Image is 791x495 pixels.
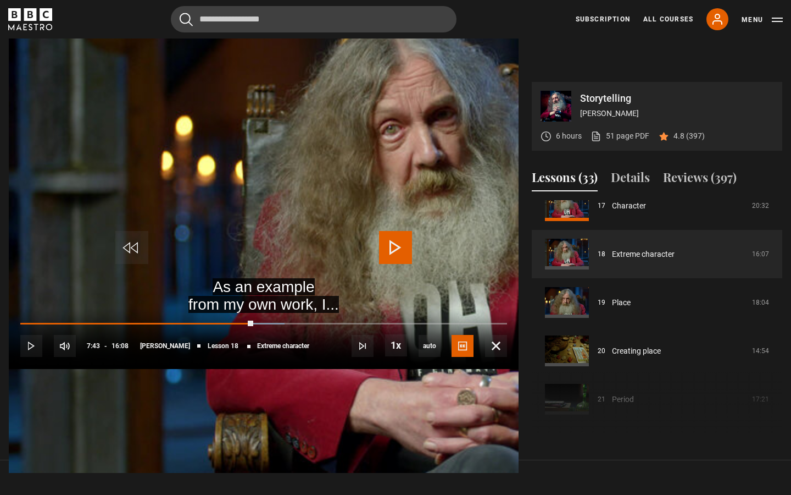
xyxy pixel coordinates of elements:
span: - [104,342,107,350]
svg: BBC Maestro [8,8,52,30]
button: Details [611,168,650,191]
button: Fullscreen [485,335,507,357]
input: Search [171,6,456,32]
span: auto [419,335,441,357]
p: Storytelling [580,94,773,103]
button: Toggle navigation [742,14,783,25]
button: Play [20,335,42,357]
button: Submit the search query [180,13,193,26]
span: Lesson 18 [208,343,238,349]
span: 7:43 [87,336,100,356]
p: [PERSON_NAME] [580,108,773,119]
a: All Courses [643,14,693,24]
button: Playback Rate [385,334,407,356]
a: Subscription [576,14,630,24]
video-js: Video Player [9,82,519,369]
a: Character [612,200,646,212]
div: Progress Bar [20,323,507,325]
a: Extreme character [612,249,675,260]
a: Place [612,297,631,309]
div: Current quality: 1080p [419,335,441,357]
span: Extreme character [257,343,309,349]
button: Lessons (33) [532,168,598,191]
button: Next Lesson [352,335,374,357]
p: 4.8 (397) [673,130,705,142]
p: 6 hours [556,130,582,142]
button: Captions [452,335,474,357]
button: Mute [54,335,76,357]
span: [PERSON_NAME] [140,343,190,349]
button: Reviews (397) [663,168,737,191]
a: Creating place [612,345,661,357]
span: 16:08 [112,336,129,356]
a: 51 page PDF [591,130,649,142]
